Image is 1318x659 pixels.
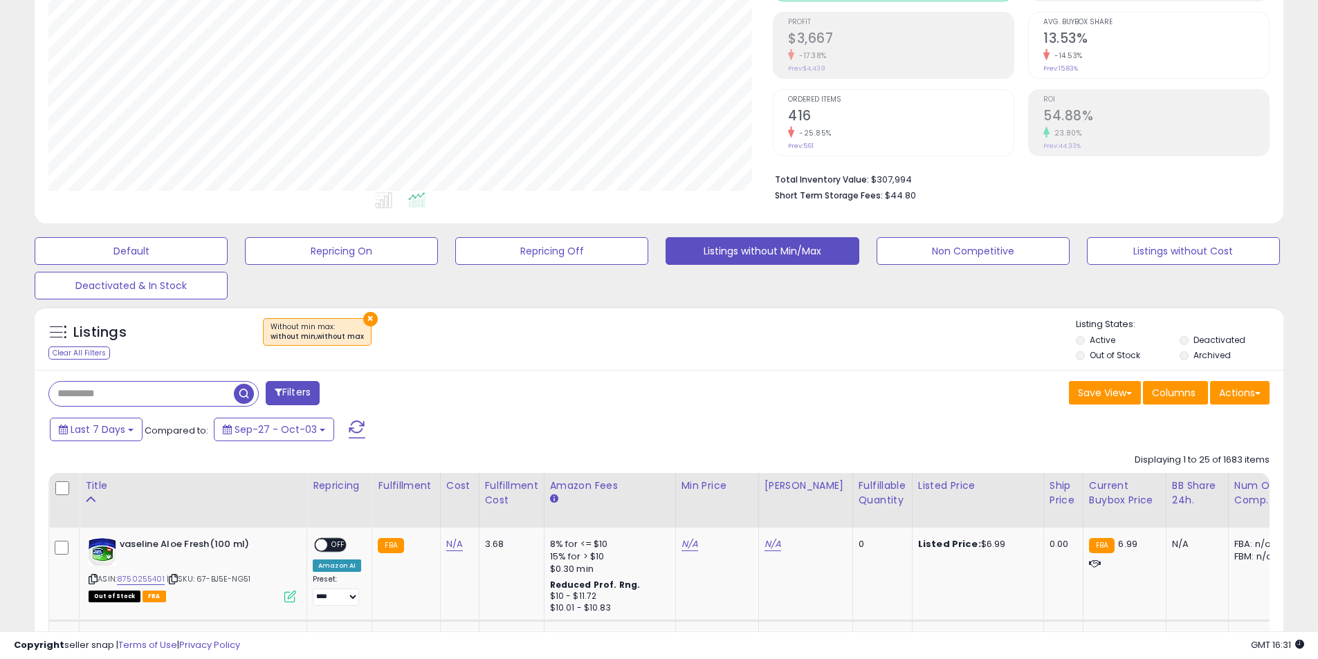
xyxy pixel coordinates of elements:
[1043,64,1078,73] small: Prev: 15.83%
[1050,538,1072,550] div: 0.00
[1172,538,1218,550] div: N/A
[1118,537,1137,550] span: 6.99
[788,108,1014,127] h2: 416
[89,538,296,601] div: ASIN:
[313,575,361,606] div: Preset:
[1193,349,1231,361] label: Archived
[313,479,366,493] div: Repricing
[765,479,847,493] div: [PERSON_NAME]
[550,538,665,550] div: 8% for <= $10
[271,322,364,342] span: Without min max :
[378,479,434,493] div: Fulfillment
[1050,479,1077,508] div: Ship Price
[1050,128,1081,138] small: 23.80%
[1076,318,1283,331] p: Listing States:
[794,50,827,61] small: -17.38%
[1135,454,1270,467] div: Displaying 1 to 25 of 1683 items
[775,174,869,185] b: Total Inventory Value:
[35,272,228,299] button: Deactivated & In Stock
[918,537,981,550] b: Listed Price:
[681,479,753,493] div: Min Price
[1043,108,1269,127] h2: 54.88%
[1193,334,1245,346] label: Deactivated
[1089,538,1115,553] small: FBA
[877,237,1070,265] button: Non Competitive
[245,237,438,265] button: Repricing On
[1050,50,1083,61] small: -14.53%
[73,323,127,342] h5: Listings
[788,30,1014,49] h2: $3,667
[859,479,906,508] div: Fulfillable Quantity
[550,579,641,591] b: Reduced Prof. Rng.
[1069,381,1141,405] button: Save View
[859,538,901,550] div: 0
[14,638,64,651] strong: Copyright
[775,189,883,201] b: Short Term Storage Fees:
[788,96,1014,104] span: Ordered Items
[378,538,403,553] small: FBA
[1043,142,1081,150] small: Prev: 44.33%
[446,479,473,493] div: Cost
[118,638,177,651] a: Terms of Use
[1087,237,1280,265] button: Listings without Cost
[788,142,814,150] small: Prev: 561
[446,537,463,551] a: N/A
[50,418,143,441] button: Last 7 Days
[85,479,301,493] div: Title
[550,479,670,493] div: Amazon Fees
[1234,479,1285,508] div: Num of Comp.
[1043,96,1269,104] span: ROI
[89,591,140,602] span: All listings that are currently out of stock and unavailable for purchase on Amazon
[327,539,349,551] span: OFF
[214,418,334,441] button: Sep-27 - Oct-03
[143,591,166,602] span: FBA
[455,237,648,265] button: Repricing Off
[681,537,698,551] a: N/A
[71,423,125,436] span: Last 7 Days
[485,538,533,550] div: 3.68
[1152,386,1196,400] span: Columns
[14,639,240,652] div: seller snap | |
[1143,381,1208,405] button: Columns
[550,591,665,602] div: $10 - $11.72
[918,479,1038,493] div: Listed Price
[1043,30,1269,49] h2: 13.53%
[271,332,364,342] div: without min,without max
[179,638,240,651] a: Privacy Policy
[1234,538,1280,550] div: FBA: n/a
[666,237,859,265] button: Listings without Min/Max
[550,563,665,575] div: $0.30 min
[266,381,320,405] button: Filters
[918,538,1033,550] div: $6.99
[1172,479,1223,508] div: BB Share 24h.
[1090,349,1140,361] label: Out of Stock
[1251,638,1304,651] span: 2025-10-13 16:31 GMT
[48,346,110,360] div: Clear All Filters
[1090,334,1115,346] label: Active
[788,19,1014,26] span: Profit
[235,423,317,436] span: Sep-27 - Oct-03
[550,602,665,614] div: $10.01 - $10.83
[765,537,781,551] a: N/A
[1043,19,1269,26] span: Avg. Buybox Share
[788,64,825,73] small: Prev: $4,439
[89,538,116,566] img: 41Rb4IRtBOL._SL40_.jpg
[167,573,250,584] span: | SKU: 67-BJ5E-NG51
[363,312,378,326] button: ×
[794,128,832,138] small: -25.85%
[775,170,1259,187] li: $307,994
[35,237,228,265] button: Default
[145,424,208,437] span: Compared to:
[485,479,538,508] div: Fulfillment Cost
[1210,381,1270,405] button: Actions
[313,559,361,572] div: Amazon AI
[1234,550,1280,563] div: FBM: n/a
[550,493,558,505] small: Amazon Fees.
[120,538,288,555] b: vaseline Aloe Fresh(100 ml)
[1089,479,1160,508] div: Current Buybox Price
[117,573,165,585] a: 8750255401
[550,550,665,563] div: 15% for > $10
[885,189,916,202] span: $44.80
